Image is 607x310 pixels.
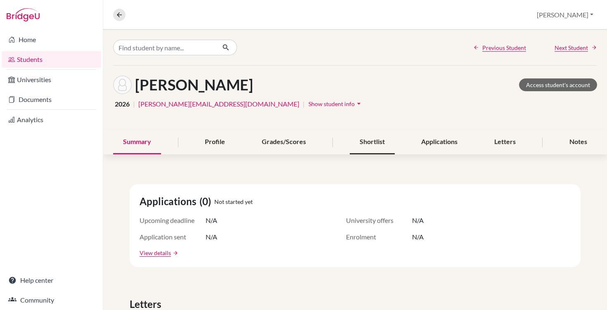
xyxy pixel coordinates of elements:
[412,232,424,242] span: N/A
[2,51,101,68] a: Students
[214,197,253,206] span: Not started yet
[484,130,526,154] div: Letters
[519,78,597,91] a: Access student's account
[2,272,101,289] a: Help center
[133,99,135,109] span: |
[555,43,597,52] a: Next Student
[482,43,526,52] span: Previous Student
[350,130,395,154] div: Shortlist
[355,99,363,108] i: arrow_drop_down
[2,292,101,308] a: Community
[555,43,588,52] span: Next Student
[113,40,216,55] input: Find student by name...
[171,250,178,256] a: arrow_forward
[140,215,206,225] span: Upcoming deadline
[346,232,412,242] span: Enrolment
[7,8,40,21] img: Bridge-U
[346,215,412,225] span: University offers
[252,130,316,154] div: Grades/Scores
[308,100,355,107] span: Show student info
[2,31,101,48] a: Home
[412,215,424,225] span: N/A
[195,130,235,154] div: Profile
[140,248,171,257] a: View details
[411,130,467,154] div: Applications
[2,111,101,128] a: Analytics
[2,91,101,108] a: Documents
[140,232,206,242] span: Application sent
[113,76,132,94] img: James David WOODFINE's avatar
[135,76,253,94] h1: [PERSON_NAME]
[473,43,526,52] a: Previous Student
[140,194,199,209] span: Applications
[113,130,161,154] div: Summary
[533,7,597,23] button: [PERSON_NAME]
[560,130,597,154] div: Notes
[2,71,101,88] a: Universities
[206,215,217,225] span: N/A
[138,99,299,109] a: [PERSON_NAME][EMAIL_ADDRESS][DOMAIN_NAME]
[115,99,130,109] span: 2026
[303,99,305,109] span: |
[308,97,363,110] button: Show student infoarrow_drop_down
[199,194,214,209] span: (0)
[206,232,217,242] span: N/A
